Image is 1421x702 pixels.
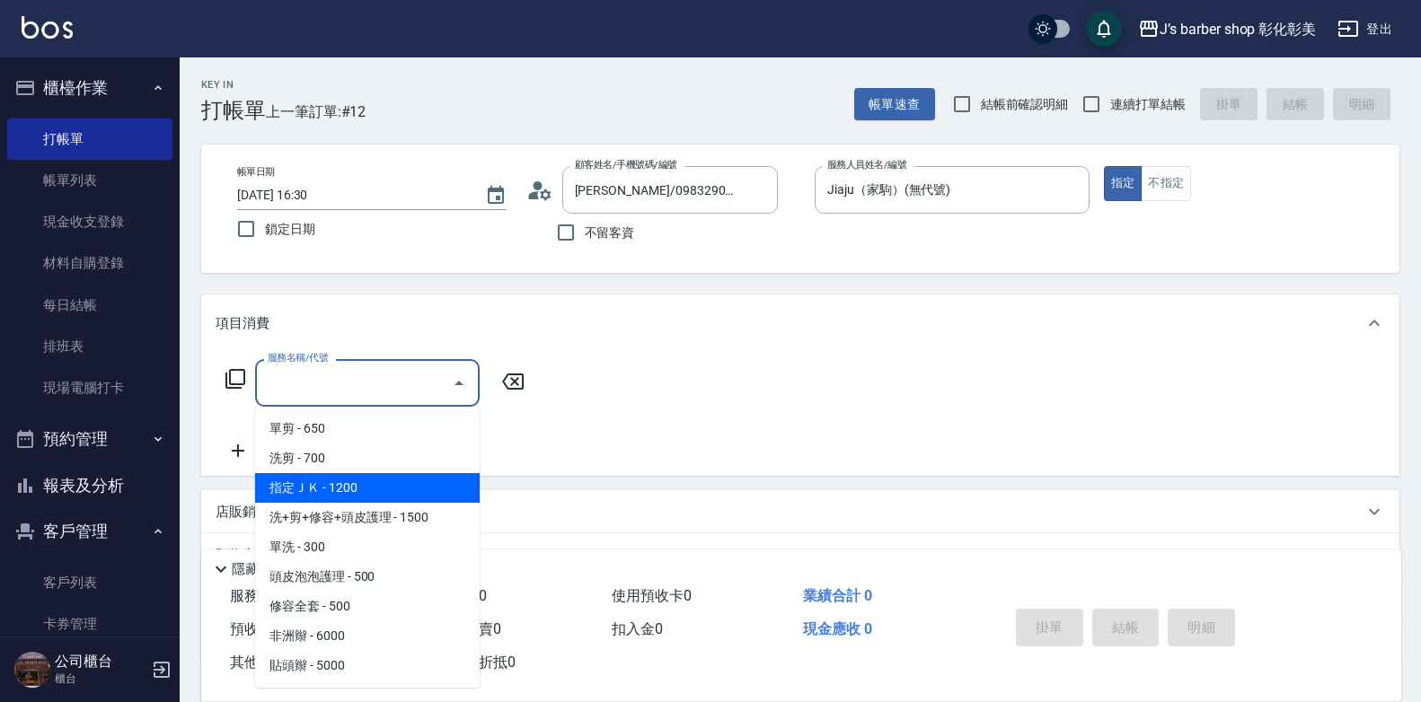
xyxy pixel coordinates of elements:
[255,651,480,680] span: 貼頭辮 - 5000
[7,285,172,326] a: 每日結帳
[232,560,313,579] p: 隱藏業績明細
[7,118,172,160] a: 打帳單
[255,562,480,592] span: 頭皮泡泡護理 - 500
[255,503,480,532] span: 洗+剪+修容+頭皮護理 - 1500
[201,490,1399,533] div: 店販銷售
[55,671,146,687] p: 櫃台
[1110,95,1186,114] span: 連續打單結帳
[981,95,1069,114] span: 結帳前確認明細
[237,165,275,179] label: 帳單日期
[255,532,480,562] span: 單洗 - 300
[255,592,480,621] span: 修容全套 - 500
[255,473,480,503] span: 指定ＪＫ - 1200
[827,158,906,171] label: 服務人員姓名/編號
[216,314,269,333] p: 項目消費
[265,220,315,239] span: 鎖定日期
[216,503,269,522] p: 店販銷售
[1330,13,1399,46] button: 登出
[445,369,473,398] button: Close
[266,101,366,123] span: 上一筆訂單:#12
[14,652,50,688] img: Person
[7,326,172,367] a: 排班表
[7,603,172,645] a: 卡券管理
[230,654,324,671] span: 其他付款方式 0
[201,98,266,123] h3: 打帳單
[255,443,480,473] span: 洗剪 - 700
[585,224,635,242] span: 不留客資
[255,621,480,651] span: 非洲辮 - 6000
[1104,166,1143,201] button: 指定
[230,620,310,637] span: 預收卡販賣 0
[216,546,283,565] p: 預收卡販賣
[7,65,172,111] button: 櫃檯作業
[268,351,328,364] label: 服務名稱/代號
[7,416,172,462] button: 預約管理
[201,79,266,91] h2: Key In
[474,174,517,217] button: Choose date, selected date is 2025-08-22
[854,88,935,121] button: 帳單速查
[575,158,677,171] label: 顧客姓名/手機號碼/編號
[1141,166,1191,201] button: 不指定
[803,620,872,637] span: 現金應收 0
[7,367,172,408] a: 現場電腦打卡
[55,653,146,671] h5: 公司櫃台
[230,587,296,604] span: 服務消費 0
[1160,18,1316,40] div: J’s barber shop 彰化彰美
[803,587,872,604] span: 業績合計 0
[1131,11,1323,48] button: J’s barber shop 彰化彰美
[201,533,1399,576] div: 預收卡販賣
[22,16,73,39] img: Logo
[7,562,172,603] a: 客戶列表
[255,414,480,443] span: 單剪 - 650
[7,508,172,555] button: 客戶管理
[612,587,692,604] span: 使用預收卡 0
[7,462,172,509] button: 報表及分析
[7,160,172,201] a: 帳單列表
[612,620,663,637] span: 扣入金 0
[7,242,172,284] a: 材料自購登錄
[237,180,467,210] input: YYYY/MM/DD hh:mm
[7,201,172,242] a: 現金收支登錄
[201,294,1399,352] div: 項目消費
[1086,11,1122,47] button: save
